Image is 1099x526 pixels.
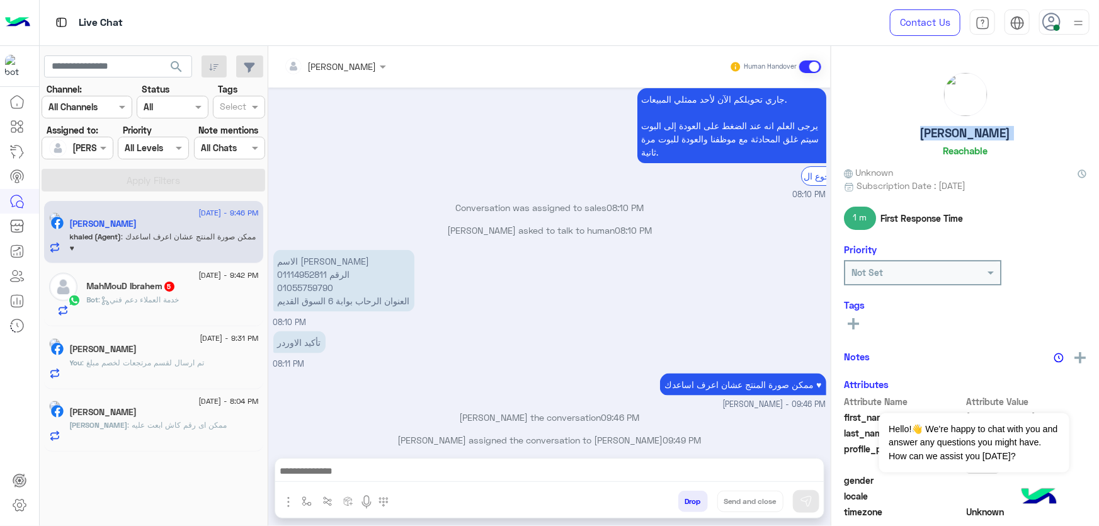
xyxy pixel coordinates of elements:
img: picture [49,338,60,350]
img: Logo [5,9,30,36]
button: select flow [297,491,317,512]
p: Conversation was assigned to sales [273,201,826,214]
img: tab [1010,16,1025,30]
img: add [1074,352,1086,363]
a: tab [970,9,995,36]
h5: Omar Abdallah [70,219,137,229]
h5: Ahmed Shehata [70,407,137,418]
span: null [967,489,1087,503]
span: null [967,474,1087,487]
span: 08:10 PM [273,317,307,327]
button: Send and close [717,491,783,512]
img: tab [976,16,990,30]
p: 18/8/2025, 9:46 PM [660,374,826,396]
h6: Notes [844,351,870,362]
span: [DATE] - 9:46 PM [198,207,258,219]
img: 713415422032625 [5,55,28,77]
span: : خدمة العملاء دعم فني [99,295,179,304]
img: send attachment [281,495,296,510]
h6: Tags [844,299,1086,311]
img: Facebook [51,217,64,229]
span: Subscription Date : [DATE] [857,179,965,192]
h6: Attributes [844,379,889,390]
small: Human Handover [744,62,797,72]
img: Trigger scenario [322,496,333,506]
img: defaultAdmin.png [49,139,67,157]
span: gender [844,474,964,487]
label: Priority [123,123,152,137]
button: create order [338,491,359,512]
button: Drop [678,491,708,512]
label: Note mentions [198,123,258,137]
img: send voice note [359,495,374,510]
img: picture [49,212,60,224]
span: 08:10 PM [793,189,826,201]
img: profile [1071,15,1086,31]
span: Hello!👋 We're happy to chat with you and answer any questions you might have. How can we assist y... [879,413,1069,472]
span: 5 [164,282,174,292]
span: last_name [844,426,964,440]
h5: [PERSON_NAME] [920,126,1011,140]
span: [DATE] - 9:31 PM [200,333,258,344]
span: Unknown [844,166,893,179]
span: [PERSON_NAME] [70,420,128,430]
span: locale [844,489,964,503]
span: Unknown [967,505,1087,518]
span: Attribute Name [844,395,964,408]
img: notes [1054,353,1064,363]
p: [PERSON_NAME] the conversation [273,411,826,424]
span: search [169,59,184,74]
span: ممكن صورة المنتج عشان اعرف اساعدك ♥ [70,232,256,253]
p: 18/8/2025, 8:11 PM [273,331,326,353]
span: You [70,358,83,367]
span: First Response Time [880,212,963,225]
span: 08:11 PM [273,359,305,369]
img: send message [800,495,812,508]
span: profile_pic [844,442,964,471]
img: picture [49,401,60,412]
img: Facebook [51,405,64,418]
span: 08:10 PM [615,225,652,236]
span: [DATE] - 8:04 PM [198,396,258,407]
p: [PERSON_NAME] assigned the conversation to [PERSON_NAME] [273,433,826,447]
span: تم ارسال لقسم مرتجعات لخصم مبلغ [83,358,205,367]
span: 09:46 PM [601,412,640,423]
img: Facebook [51,343,64,355]
h5: Mohammed Al Mesh [70,344,137,355]
img: WhatsApp [68,294,81,307]
img: make a call [379,497,389,507]
button: Trigger scenario [317,491,338,512]
h5: MahMouD Ibrahem [87,281,176,292]
img: create order [343,496,353,506]
span: [PERSON_NAME] - 09:46 PM [723,399,826,411]
p: [PERSON_NAME] asked to talk to human [273,224,826,237]
div: الرجوع ال Bot [801,166,861,186]
label: Tags [218,83,237,96]
span: [DATE] - 9:42 PM [198,270,258,281]
label: Assigned to: [47,123,98,137]
label: Status [142,83,169,96]
h6: Priority [844,244,877,255]
img: hulul-logo.png [1017,476,1061,520]
p: 18/8/2025, 8:10 PM [637,88,826,163]
span: 08:10 PM [606,202,644,213]
h6: Reachable [943,145,988,156]
img: tab [54,14,69,30]
label: Channel: [47,83,82,96]
a: Contact Us [890,9,960,36]
img: picture [944,73,987,116]
p: 18/8/2025, 8:10 PM [273,250,414,312]
img: select flow [302,496,312,506]
span: first_name [844,411,964,424]
div: Select [218,100,246,116]
span: Bot [87,295,99,304]
span: 1 m [844,207,876,229]
p: Live Chat [79,14,123,31]
img: defaultAdmin.png [49,273,77,301]
span: ممكن اى رقم كاش ابعت عليه [128,420,227,430]
span: timezone [844,505,964,518]
span: 09:49 PM [663,435,702,445]
span: khaled (Agent) [70,232,122,241]
button: Apply Filters [42,169,265,192]
button: search [161,55,192,83]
